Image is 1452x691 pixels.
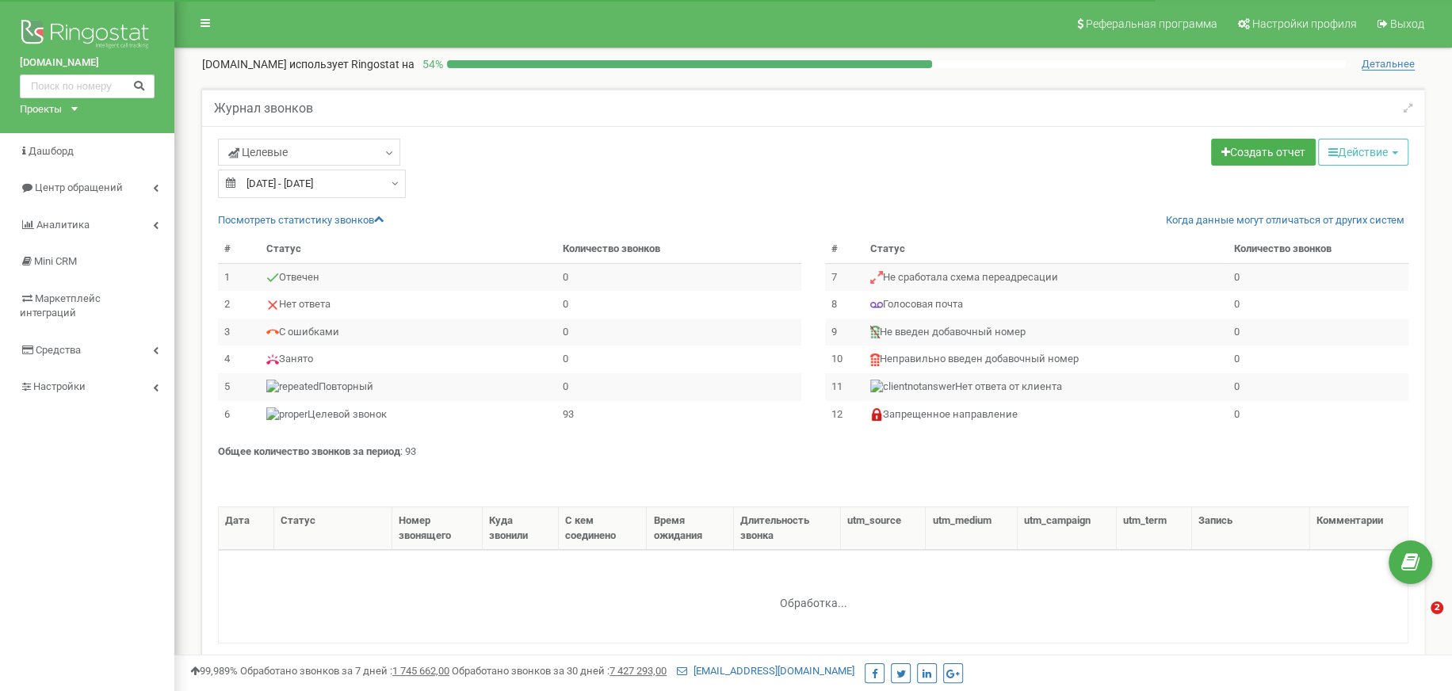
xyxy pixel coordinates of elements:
td: 0 [1228,319,1408,346]
th: utm_term [1117,507,1192,550]
td: 3 [218,319,260,346]
td: 0 [556,345,801,373]
th: Время ожидания [647,507,734,550]
span: 2 [1431,601,1443,614]
td: 8 [825,291,864,319]
td: 0 [1228,263,1408,291]
a: Когда данные могут отличаться от других систем [1166,213,1404,228]
th: # [218,235,260,263]
p: 54 % [415,56,447,72]
td: 1 [218,263,260,291]
td: Занято [260,345,556,373]
img: Неправильно введен добавочный номер [870,353,880,366]
th: Количество звонков [1228,235,1408,263]
img: Запрещенное направление [870,408,883,421]
td: 0 [556,319,801,346]
a: Целевые [218,139,400,166]
td: С ошибками [260,319,556,346]
td: 10 [825,345,864,373]
span: Целевые [228,144,288,160]
u: 1 745 662,00 [392,665,449,677]
span: Настройки [33,380,86,392]
th: Статус [864,235,1227,263]
span: Детальнее [1362,58,1415,71]
th: Статус [274,507,392,550]
span: Аналитика [36,219,90,231]
td: Нет ответа от клиента [864,373,1227,401]
u: 7 427 293,00 [609,665,667,677]
span: Обработано звонков за 7 дней : [240,665,449,677]
td: Неправильно введен добавочный номер [864,345,1227,373]
a: Создать отчет [1211,139,1316,166]
td: Запрещенное направление [864,401,1227,429]
img: С ошибками [266,326,279,338]
td: 6 [218,401,260,429]
span: Mini CRM [34,255,77,267]
img: Занято [266,353,279,366]
img: Нет ответа от клиента [870,380,955,395]
td: 0 [1228,345,1408,373]
span: Средства [36,344,81,356]
th: Количество звонков [556,235,801,263]
img: Ringostat logo [20,16,155,55]
td: 2 [218,291,260,319]
img: Голосовая почта [870,299,883,311]
th: utm_campaign [1018,507,1117,550]
td: 4 [218,345,260,373]
input: Поиск по номеру [20,74,155,98]
span: 99,989% [190,665,238,677]
th: Дата [219,507,274,550]
p: [DOMAIN_NAME] [202,56,415,72]
th: Комментарии [1310,507,1408,550]
span: Дашборд [29,145,74,157]
a: [DOMAIN_NAME] [20,55,155,71]
td: 7 [825,263,864,291]
td: Целевой звонок [260,401,556,429]
a: Посмотреть cтатистику звонков [218,214,384,226]
h5: Журнал звонков [214,101,313,116]
th: С кем соединено [559,507,648,550]
span: использует Ringostat на [289,58,415,71]
th: Номер звонящего [392,507,483,550]
img: Не сработала схема переадресации [870,271,883,284]
img: Целевой звонок [266,407,308,422]
span: Обработано звонков за 30 дней : [452,665,667,677]
td: Голосовая почта [864,291,1227,319]
td: 11 [825,373,864,401]
img: Нет ответа [266,299,279,311]
td: Повторный [260,373,556,401]
img: Повторный [266,380,319,395]
span: Настройки профиля [1252,17,1357,30]
div: Проекты [20,102,62,117]
th: # [825,235,864,263]
th: utm_source [841,507,926,550]
div: Обработка... [714,584,912,608]
th: utm_medium [926,507,1017,550]
span: Маркетплейс интеграций [20,292,101,319]
td: 93 [556,401,801,429]
strong: Общее количество звонков за период [218,445,400,457]
button: Действие [1318,139,1408,166]
iframe: Intercom live chat [1398,601,1436,639]
td: 9 [825,319,864,346]
td: Отвечен [260,263,556,291]
th: Статус [260,235,556,263]
span: Центр обращений [35,181,123,193]
td: 5 [218,373,260,401]
td: Нет ответа [260,291,556,319]
td: 0 [1228,401,1408,429]
th: Куда звонили [483,507,559,550]
th: Длительность звонка [734,507,841,550]
p: : 93 [218,445,1408,460]
td: 0 [1228,291,1408,319]
td: 0 [556,291,801,319]
span: Выход [1390,17,1424,30]
a: [EMAIL_ADDRESS][DOMAIN_NAME] [677,665,854,677]
img: Не введен добавочный номер [870,326,880,338]
td: Не сработала схема переадресации [864,263,1227,291]
td: 0 [556,373,801,401]
img: Отвечен [266,271,279,284]
td: Не введен добавочный номер [864,319,1227,346]
td: 0 [1228,373,1408,401]
th: Запись [1192,507,1310,550]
